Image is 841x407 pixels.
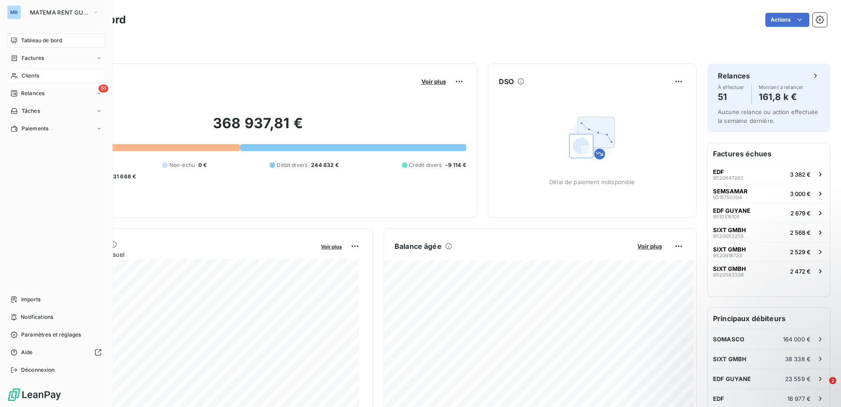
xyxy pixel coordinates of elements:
[7,345,105,359] a: Aide
[713,246,746,253] span: SIXT GMBH
[311,161,339,169] span: 244 832 €
[419,78,449,85] button: Voir plus
[50,250,315,259] span: Chiffre d'affaires mensuel
[708,261,830,281] button: SIXT GMBH95205833362 472 €
[713,272,744,277] span: 9520583336
[22,107,40,115] span: Tâches
[22,125,48,133] span: Paiements
[445,161,466,169] span: -9 114 €
[277,161,307,169] span: Débit divers
[790,190,811,197] span: 3 000 €
[713,207,750,214] span: EDF GUYANE
[564,110,620,166] img: Empty state
[718,70,750,81] h6: Relances
[713,395,724,402] span: EDF
[708,143,830,164] h6: Factures échues
[790,229,811,236] span: 2 568 €
[811,377,832,398] iframe: Intercom live chat
[713,214,740,219] span: 9510316105
[50,115,466,141] h2: 368 937,81 €
[321,244,342,250] span: Voir plus
[21,37,62,44] span: Tableau de bord
[713,188,748,195] span: SEMSAMAR
[790,248,811,255] span: 2 529 €
[790,268,811,275] span: 2 472 €
[635,242,665,250] button: Voir plus
[21,89,44,97] span: Relances
[787,395,811,402] span: 16 977 €
[22,72,39,80] span: Clients
[169,161,195,169] span: Non-échu
[21,331,81,339] span: Paramètres et réglages
[110,173,136,181] span: -31 668 €
[7,5,21,19] div: MR
[790,210,811,217] span: 2 679 €
[21,313,53,321] span: Notifications
[22,54,44,62] span: Factures
[637,243,662,250] span: Voir plus
[198,161,207,169] span: 0 €
[713,265,746,272] span: SIXT GMBH
[21,348,33,356] span: Aide
[713,233,744,239] span: 9520053255
[7,388,62,402] img: Logo LeanPay
[713,226,746,233] span: SIXT GMBH
[30,9,89,16] span: MATEMA RENT GUYANE
[790,171,811,178] span: 3 382 €
[713,253,742,258] span: 9520618723
[499,76,514,87] h6: DSO
[21,296,40,303] span: Imports
[421,78,446,85] span: Voir plus
[395,241,442,252] h6: Balance âgée
[708,164,830,184] button: EDF95206472633 382 €
[318,242,344,250] button: Voir plus
[718,90,744,104] h4: 51
[21,366,55,374] span: Déconnexion
[829,377,836,384] span: 2
[765,13,809,27] button: Actions
[713,175,743,181] span: 9520647263
[759,90,804,104] h4: 161,8 k €
[713,168,724,175] span: EDF
[708,184,830,203] button: SEMSAMAR95157503043 000 €
[718,108,818,124] span: Aucune relance ou action effectuée la semaine dernière.
[718,85,744,90] span: À effectuer
[708,203,830,222] button: EDF GUYANE95103161052 679 €
[549,178,635,185] span: Délai de paiement indisponible
[665,322,841,383] iframe: Intercom notifications message
[99,85,108,92] span: 51
[708,242,830,261] button: SIXT GMBH95206187232 529 €
[708,308,830,329] h6: Principaux débiteurs
[409,161,442,169] span: Crédit divers
[713,195,742,200] span: 9515750304
[759,85,804,90] span: Montant à relancer
[708,222,830,242] button: SIXT GMBH95200532552 568 €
